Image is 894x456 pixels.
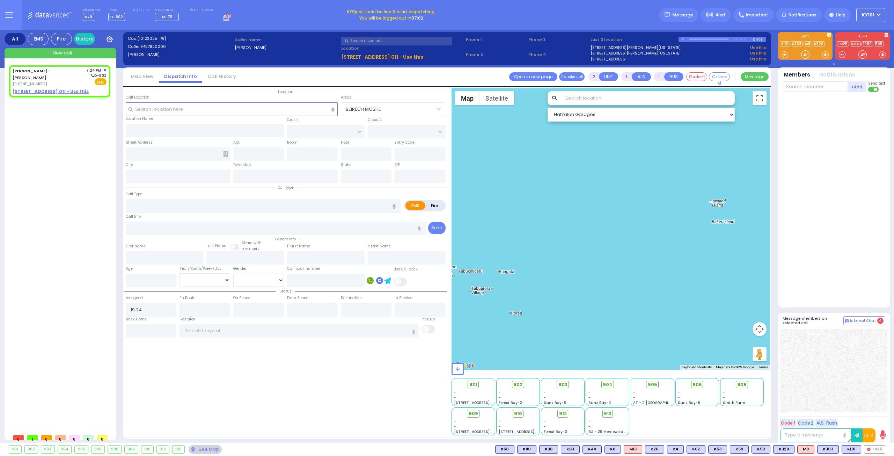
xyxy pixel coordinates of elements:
[517,445,536,454] div: BLS
[750,56,766,62] a: Use this
[773,445,794,454] div: K329
[544,419,546,424] span: -
[842,445,861,454] div: BLS
[499,390,501,395] span: -
[848,81,866,92] button: +Add
[91,446,105,453] div: 906
[874,41,884,46] a: 595
[730,445,749,454] div: BLS
[233,140,240,145] label: Apt
[90,73,107,78] span: D-802
[624,445,642,454] div: M13
[83,8,100,12] label: Dispatcher
[126,102,338,116] input: Search location here
[341,102,445,116] span: BEIRECH MOSHE
[287,117,300,123] label: Cross 1
[454,390,456,395] span: -
[233,162,251,168] label: Township
[97,80,104,85] u: EMS
[479,91,514,105] button: Show satellite imagery
[13,68,51,81] a: [PERSON_NAME]
[588,390,591,395] span: -
[509,72,557,81] a: Open in new page
[842,445,861,454] div: K101
[368,244,391,249] label: P Last Name
[108,8,125,12] label: Lines
[126,191,142,197] label: Call Type
[632,72,651,81] button: ALS
[202,73,241,80] a: Call History
[797,445,814,454] div: ALS KJ
[843,316,885,325] button: Internal Chat 4
[588,429,628,434] span: BG - 29 Merriewold S.
[86,68,101,73] span: 7:24 PM
[665,12,670,17] img: message.svg
[140,44,166,49] span: 8457820000
[495,445,514,454] div: K50
[469,381,477,388] span: 901
[347,9,435,15] span: just took the line & start dispatching.
[395,162,400,168] label: ZIP
[41,435,52,440] span: 0
[341,45,463,51] label: Location
[173,446,185,453] div: 913
[346,106,381,113] span: BEIRECH MOSHE
[428,222,446,234] button: Send
[422,317,435,322] label: Pick up
[51,33,72,45] div: Fire
[624,445,642,454] div: ALS
[599,72,618,81] button: UNIT
[753,322,767,336] button: Map camera controls
[455,91,479,105] button: Show street map
[867,448,871,451] img: red-radio-icon.svg
[347,9,355,15] span: KY9
[74,33,95,45] a: History
[341,295,362,301] label: Destination
[784,71,810,79] button: Members
[528,52,588,58] span: Phone 4
[368,117,382,123] label: Cross 2
[128,52,232,58] label: [PERSON_NAME]
[411,15,423,21] span: 07:02
[836,12,845,18] span: Help
[242,240,262,246] small: Share with
[28,10,74,19] img: Logo
[604,445,621,454] div: K8
[517,445,536,454] div: K80
[678,395,680,400] span: -
[125,73,159,80] a: Map View
[499,400,522,405] span: Forest Bay-2
[780,41,790,46] a: K101
[157,446,169,453] div: 912
[341,37,452,45] input: Search a contact
[582,445,602,454] div: BLS
[126,295,143,301] label: Assigned
[55,435,66,440] span: 0
[752,445,770,454] div: K58
[591,45,681,51] a: [STREET_ADDRESS][PERSON_NAME][US_STATE]
[582,445,602,454] div: K49
[206,243,226,249] label: Last Name
[604,410,611,417] span: 913
[133,8,149,12] label: Night unit
[837,41,849,46] a: FD25
[141,446,154,453] div: 910
[856,8,885,22] button: KY101
[28,33,49,45] div: EMS
[868,81,885,86] span: Send text
[544,400,566,405] span: Sanz Bay-6
[791,41,803,46] a: K303
[708,445,727,454] div: BLS
[862,12,874,18] span: KY101
[514,410,522,417] span: 910
[155,8,181,12] label: Medic on call
[561,445,580,454] div: BLS
[753,91,767,105] button: Toggle fullscreen view
[49,50,72,57] span: + New call
[750,50,766,56] a: Use this
[495,445,514,454] div: BLS
[817,445,839,454] div: K303
[783,316,843,325] h5: Message members on selected call
[780,419,796,427] button: Code 1
[27,435,38,440] span: 1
